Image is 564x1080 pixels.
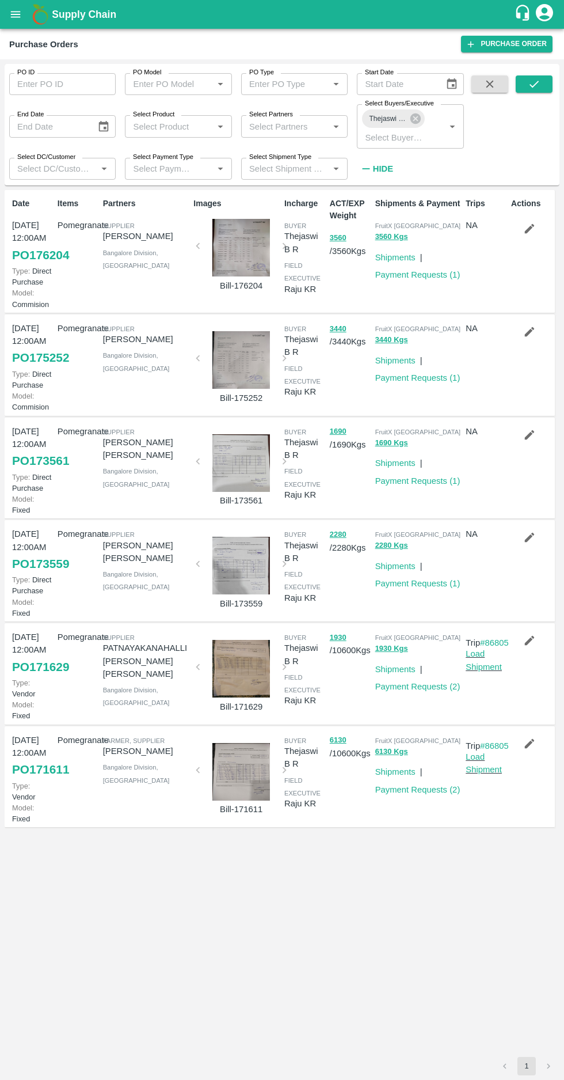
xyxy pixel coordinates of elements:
p: Pomegranate [58,528,98,540]
p: Vendor [12,780,53,802]
span: buyer [284,634,306,641]
p: Thejaswi B R [284,230,325,256]
p: Pomegranate [58,631,98,643]
p: NA [466,322,506,335]
button: Open [213,119,228,134]
p: [PERSON_NAME] [103,230,189,242]
p: / 3440 Kgs [330,322,371,348]
p: Fixed [12,802,53,824]
span: Type: [12,782,30,790]
p: Thejaswi B R [284,539,325,565]
span: FruitX [GEOGRAPHIC_DATA] [375,737,461,744]
button: Open [329,119,344,134]
p: / 1690 Kgs [330,425,371,452]
span: field executive [284,468,321,487]
a: Shipments [375,562,416,571]
span: Supplier [103,429,135,435]
a: Payment Requests (2) [375,682,460,691]
div: | [416,350,422,367]
span: Type: [12,679,30,687]
button: Open [329,161,344,176]
p: NA [466,219,506,232]
p: Images [193,198,280,210]
p: Pomegranate [58,219,98,232]
button: 3560 Kgs [375,230,408,244]
span: Supplier [103,325,135,332]
div: | [416,761,422,778]
p: Bill-175252 [203,392,280,404]
span: FruitX [GEOGRAPHIC_DATA] [375,222,461,229]
button: 1690 [330,425,346,438]
button: 6130 Kgs [375,745,408,759]
span: Type: [12,267,30,275]
p: Pomegranate [58,734,98,746]
button: 2280 [330,528,346,541]
label: Select DC/Customer [17,153,75,162]
input: Enter PO Model [128,77,209,92]
p: Direct Purchase [12,369,53,391]
button: Open [329,77,344,92]
p: Fixed [12,699,53,721]
a: PO171629 [12,657,69,677]
p: Thejaswi B R [284,642,325,668]
span: Supplier [103,634,135,641]
span: field executive [284,571,321,590]
p: / 10600 Kgs [330,631,371,657]
p: NA [466,425,506,438]
span: Type: [12,370,30,378]
p: [PERSON_NAME] [PERSON_NAME] [103,539,189,565]
p: Bill-171611 [203,803,280,816]
button: Hide [357,159,396,179]
label: Select Partners [249,110,293,119]
span: FruitX [GEOGRAPHIC_DATA] [375,634,461,641]
p: Items [58,198,98,210]
button: 6130 [330,734,346,747]
a: Shipments [375,458,416,468]
p: Pomegranate [58,425,98,438]
span: buyer [284,325,306,332]
p: Fixed [12,494,53,516]
p: Fixed [12,597,53,619]
button: Choose date [93,116,115,138]
span: Farmer, Supplier [103,737,165,744]
a: PO175252 [12,347,69,368]
p: Trip [466,636,509,649]
span: FruitX [GEOGRAPHIC_DATA] [375,429,461,435]
p: Shipments & Payment [375,198,462,210]
button: Choose date [441,73,463,95]
p: Raju KR [284,694,325,707]
div: | [416,247,422,264]
span: Type: [12,575,30,584]
p: / 10600 Kgs [330,734,371,760]
span: field executive [284,674,321,694]
div: | [416,555,422,573]
p: Thejaswi B R [284,745,325,771]
span: buyer [284,222,306,229]
p: Trip [466,740,509,752]
a: Payment Requests (1) [375,373,460,382]
p: Thejaswi B R [284,436,325,462]
a: Load Shipment [466,752,502,774]
a: PO173559 [12,554,69,574]
p: [DATE] 12:00AM [12,425,53,451]
a: Shipments [375,767,416,776]
span: Bangalore Division , [GEOGRAPHIC_DATA] [103,468,170,487]
a: #86805 [480,741,509,751]
p: Incharge [284,198,325,210]
button: Open [445,119,460,134]
div: Thejaswi B R [362,109,424,128]
p: Partners [103,198,189,210]
div: account of current user [534,2,555,26]
button: 1930 [330,631,346,645]
p: [PERSON_NAME] [103,333,189,346]
a: Supply Chain [52,6,514,22]
div: | [416,658,422,676]
label: PO ID [17,68,35,77]
span: Model: [12,700,34,709]
span: Supplier [103,531,135,538]
input: End Date [9,115,88,137]
input: Enter PO ID [9,73,116,95]
p: Raju KR [284,797,325,810]
span: Type: [12,473,30,482]
p: Bill-176204 [203,279,280,292]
